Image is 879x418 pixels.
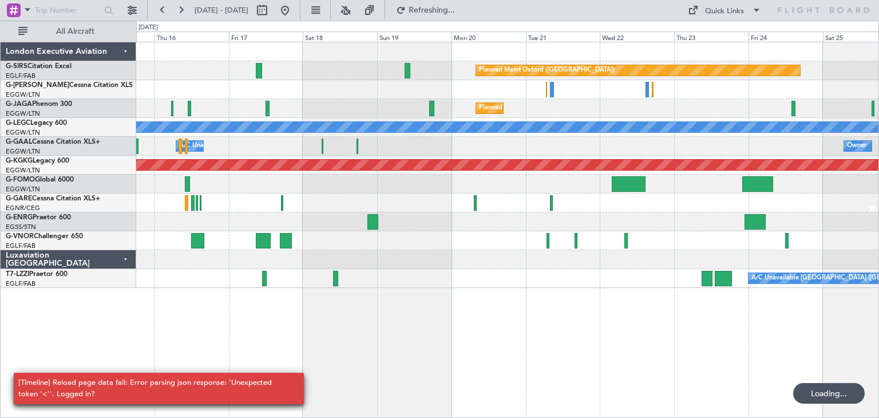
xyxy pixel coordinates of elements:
[6,157,69,164] a: G-KGKGLegacy 600
[155,31,229,42] div: Thu 16
[229,31,303,42] div: Fri 17
[6,63,72,70] a: G-SIRSCitation Excel
[18,377,287,400] div: [Timeline] Reload page data fail: Error parsing json response: 'Unexpected token '<''. Logged in?
[30,27,121,36] span: All Aircraft
[6,214,71,221] a: G-ENRGPraetor 600
[6,176,35,183] span: G-FOMO
[6,233,83,240] a: G-VNORChallenger 650
[479,62,615,79] div: Planned Maint Oxford ([GEOGRAPHIC_DATA])
[13,22,124,41] button: All Aircraft
[600,31,674,42] div: Wed 22
[847,137,866,155] div: Owner
[6,185,40,194] a: EGGW/LTN
[6,195,32,202] span: G-GARE
[6,120,30,127] span: G-LEGC
[391,1,460,19] button: Refreshing...
[6,101,32,108] span: G-JAGA
[705,6,744,17] div: Quick Links
[6,147,40,156] a: EGGW/LTN
[6,195,100,202] a: G-GARECessna Citation XLS+
[6,82,133,89] a: G-[PERSON_NAME]Cessna Citation XLS
[674,31,749,42] div: Thu 23
[479,100,659,117] div: Planned Maint [GEOGRAPHIC_DATA] ([GEOGRAPHIC_DATA])
[6,176,74,183] a: G-FOMOGlobal 6000
[138,23,158,33] div: [DATE]
[452,31,526,42] div: Mon 20
[6,139,32,145] span: G-GAAL
[6,242,35,250] a: EGLF/FAB
[793,383,865,404] div: Loading...
[6,271,68,278] a: T7-LZZIPraetor 600
[6,157,33,164] span: G-KGKG
[6,120,67,127] a: G-LEGCLegacy 600
[408,6,456,14] span: Refreshing...
[6,63,27,70] span: G-SIRS
[6,214,33,221] span: G-ENRG
[377,31,452,42] div: Sun 19
[35,2,101,19] input: Trip Number
[6,82,69,89] span: G-[PERSON_NAME]
[6,279,35,288] a: EGLF/FAB
[6,90,40,99] a: EGGW/LTN
[6,109,40,118] a: EGGW/LTN
[682,1,767,19] button: Quick Links
[749,31,823,42] div: Fri 24
[6,223,36,231] a: EGSS/STN
[6,128,40,137] a: EGGW/LTN
[6,204,40,212] a: EGNR/CEG
[6,72,35,80] a: EGLF/FAB
[195,5,248,15] span: [DATE] - [DATE]
[526,31,600,42] div: Tue 21
[6,101,72,108] a: G-JAGAPhenom 300
[6,233,34,240] span: G-VNOR
[6,139,100,145] a: G-GAALCessna Citation XLS+
[179,137,227,155] div: A/C Unavailable
[6,271,29,278] span: T7-LZZI
[303,31,377,42] div: Sat 18
[6,166,40,175] a: EGGW/LTN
